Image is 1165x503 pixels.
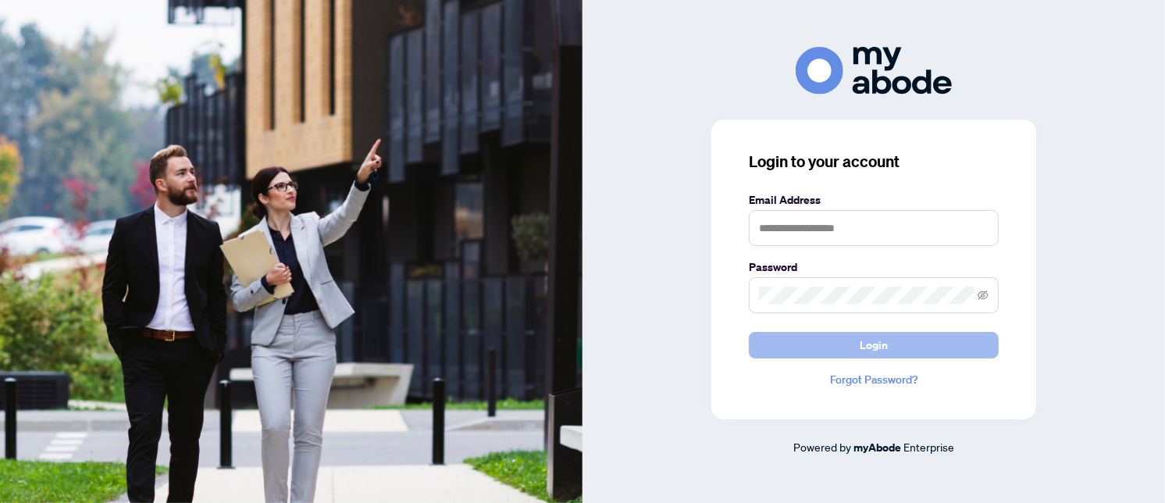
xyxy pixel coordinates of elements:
label: Email Address [749,191,999,209]
span: Enterprise [903,440,954,454]
a: myAbode [853,439,901,456]
span: eye-invisible [978,290,989,301]
h3: Login to your account [749,151,999,173]
button: Login [749,332,999,359]
span: Login [860,333,888,358]
img: ma-logo [796,47,952,95]
a: Forgot Password? [749,371,999,388]
label: Password [749,259,999,276]
span: Powered by [793,440,851,454]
